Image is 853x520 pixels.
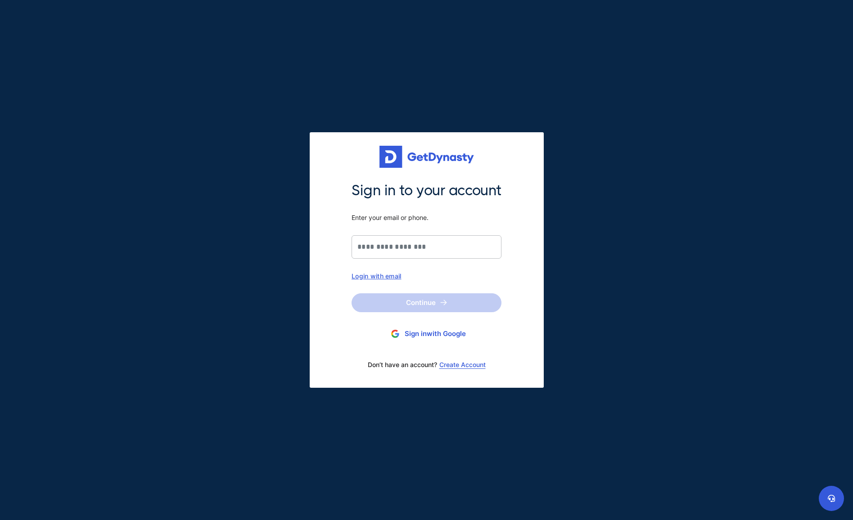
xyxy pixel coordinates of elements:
[352,355,501,374] div: Don’t have an account?
[352,326,501,342] button: Sign inwith Google
[352,181,501,200] span: Sign in to your account
[352,272,501,280] div: Login with email
[379,146,474,168] img: Get started for free with Dynasty Trust Company
[352,214,501,222] span: Enter your email or phone.
[439,361,486,368] a: Create Account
